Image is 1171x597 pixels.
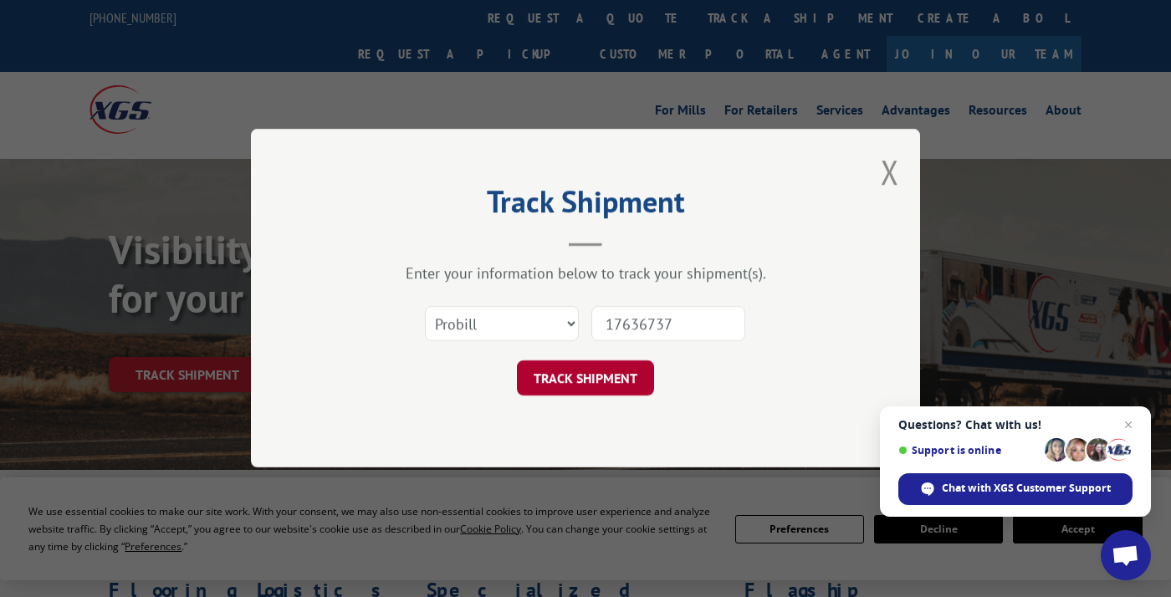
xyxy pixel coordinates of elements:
button: Close modal [881,150,899,194]
span: Support is online [898,444,1039,457]
span: Questions? Chat with us! [898,418,1133,431]
span: Chat with XGS Customer Support [942,481,1111,496]
div: Open chat [1101,530,1151,580]
input: Number(s) [591,307,745,342]
button: TRACK SHIPMENT [517,361,654,396]
div: Chat with XGS Customer Support [898,473,1133,505]
div: Enter your information below to track your shipment(s). [335,264,836,283]
h2: Track Shipment [335,190,836,222]
span: Close chat [1118,415,1138,435]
